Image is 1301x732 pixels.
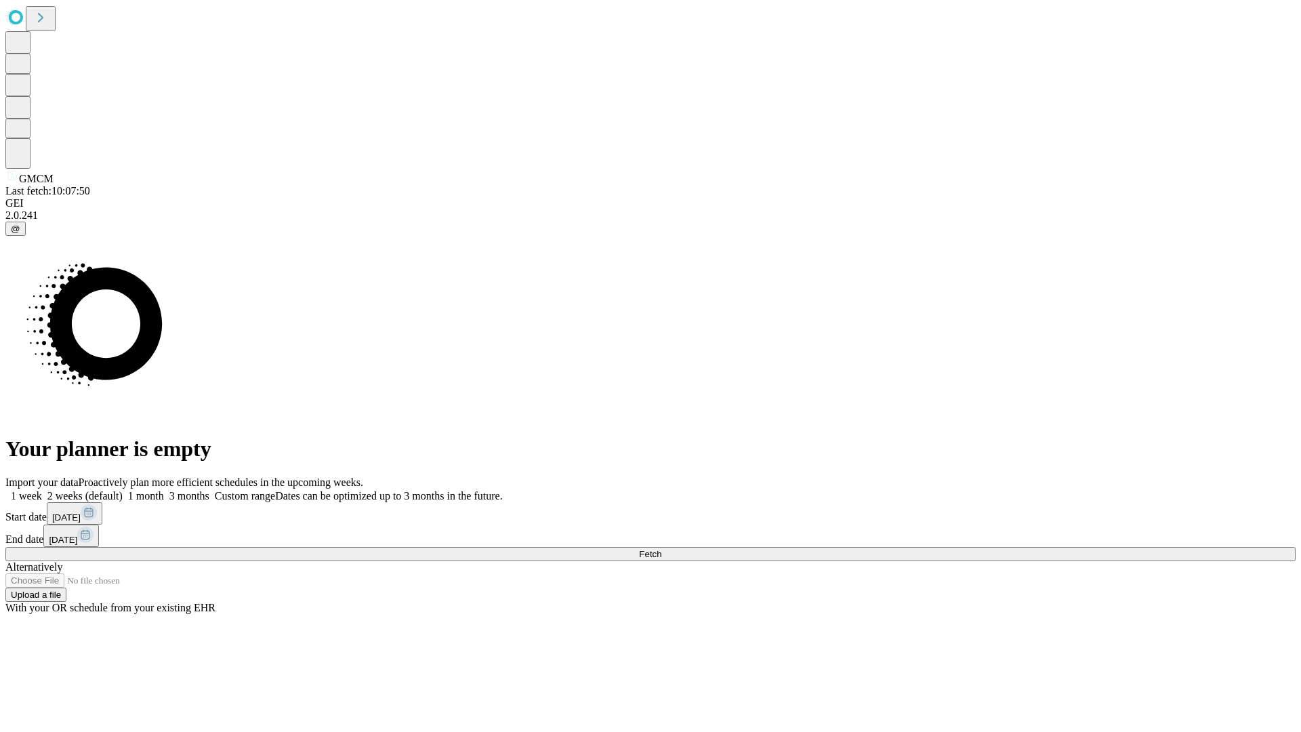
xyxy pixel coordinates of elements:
[215,490,275,502] span: Custom range
[5,436,1296,462] h1: Your planner is empty
[5,502,1296,525] div: Start date
[639,549,661,559] span: Fetch
[5,197,1296,209] div: GEI
[5,547,1296,561] button: Fetch
[11,490,42,502] span: 1 week
[52,512,81,523] span: [DATE]
[47,490,123,502] span: 2 weeks (default)
[5,209,1296,222] div: 2.0.241
[5,476,79,488] span: Import your data
[128,490,164,502] span: 1 month
[275,490,502,502] span: Dates can be optimized up to 3 months in the future.
[49,535,77,545] span: [DATE]
[5,602,215,613] span: With your OR schedule from your existing EHR
[79,476,363,488] span: Proactively plan more efficient schedules in the upcoming weeks.
[5,561,62,573] span: Alternatively
[169,490,209,502] span: 3 months
[19,173,54,184] span: GMCM
[47,502,102,525] button: [DATE]
[5,588,66,602] button: Upload a file
[5,222,26,236] button: @
[11,224,20,234] span: @
[5,525,1296,547] div: End date
[43,525,99,547] button: [DATE]
[5,185,90,197] span: Last fetch: 10:07:50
